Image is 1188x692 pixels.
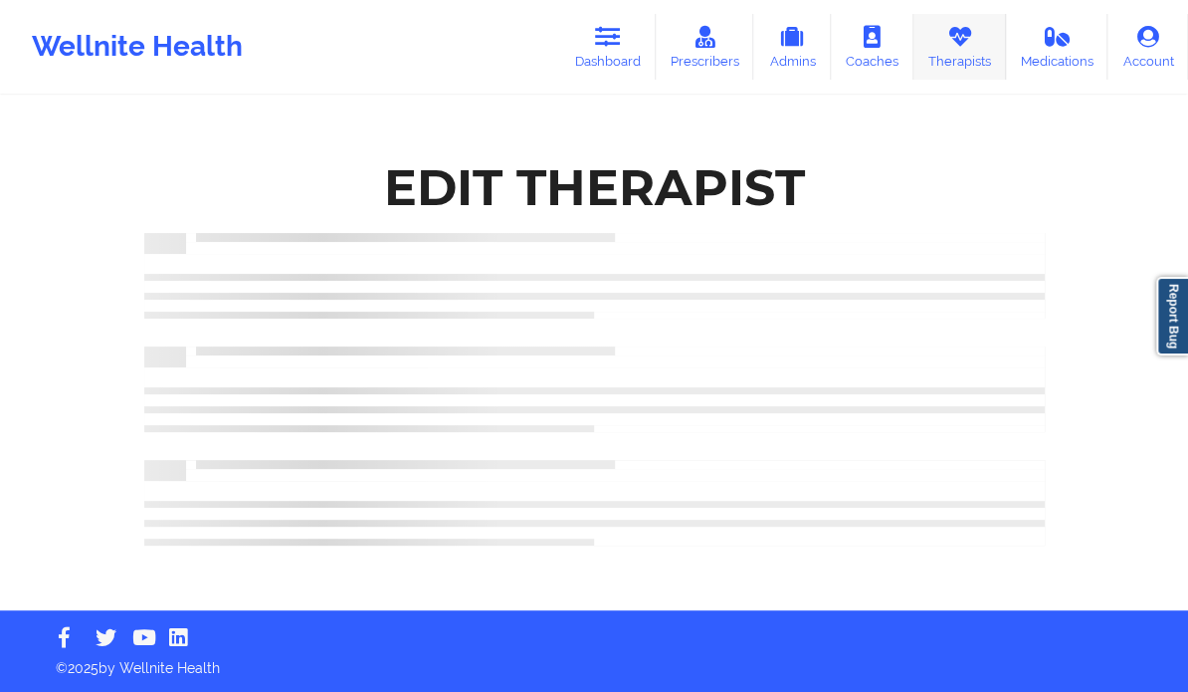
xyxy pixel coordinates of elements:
[1156,277,1188,355] a: Report Bug
[1006,14,1108,80] a: Medications
[384,156,805,219] div: Edit Therapist
[913,14,1006,80] a: Therapists
[560,14,656,80] a: Dashboard
[1107,14,1188,80] a: Account
[831,14,913,80] a: Coaches
[656,14,754,80] a: Prescribers
[42,644,1146,678] p: © 2025 by Wellnite Health
[753,14,831,80] a: Admins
